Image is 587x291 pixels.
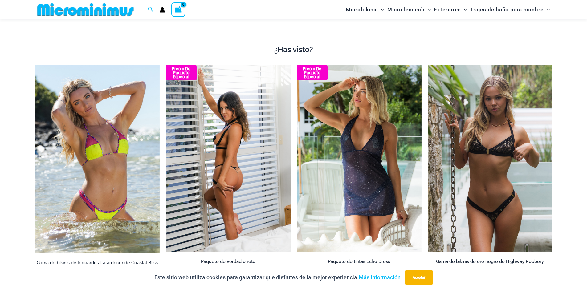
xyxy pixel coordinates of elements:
[328,259,390,264] font: Paquete de tintas Echo Dress
[154,274,359,281] font: Este sitio web utiliza cookies para garantizar que disfrutes de la mejor experiencia.
[201,259,255,264] font: Paquete de verdad o reto
[359,274,401,281] a: Más información
[405,270,433,285] button: Aceptar
[37,260,158,265] font: Gama de bikinis de leopardo al atardecer de Coastal Bliss
[436,259,544,264] font: Gama de bikinis de oro negro de Highway Robbery
[297,259,422,267] a: Paquete de tintas Echo Dress
[35,65,160,253] img: Bikini de tanga Coastal Bliss Leopard Sunset 3171 Tri Top 4371 06
[428,65,552,252] a: Robo en la carretera Oro negro 359 Clip superior 439 Clip inferior 01v2Robo en la carretera Oro n...
[166,259,291,267] a: Paquete de verdad o reto
[172,66,190,79] font: Precio de paquete especial
[166,65,291,252] img: Verdad o Reto Body Negro 1905 611 Micro 06
[297,65,422,252] a: Echo Ink 5671 Vestido 682 Tanga 07 Echo Ink 5671 Vestido 682 Tanga 08Echo Ink 5671 Vestido 682 Ta...
[297,65,422,252] img: Echo Ink 5671 Vestido 682 Tanga 07
[274,45,313,54] font: ¿Has visto?
[35,3,136,17] img: MM SHOP LOGO PLANO
[428,65,552,252] img: Robo en la carretera Oro negro 359 Clip superior 439 Clip inferior 01v2
[303,66,321,79] font: Precio de paquete especial
[35,65,160,253] a: Bikini de tanga Coastal Bliss Leopard Sunset 3171 Tri Top 4371 06Bikini de tanga Coastal Bliss Le...
[428,259,552,267] a: Gama de bikinis de oro negro de Highway Robbery
[413,275,425,280] font: Aceptar
[166,65,291,252] a: Verdad o Reto Body Negro 1905 611 Micro 07 Verdad o Reto Body Negro 1905 611 Micro 06Verdad o Ret...
[35,260,160,268] a: Gama de bikinis de leopardo al atardecer de Coastal Bliss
